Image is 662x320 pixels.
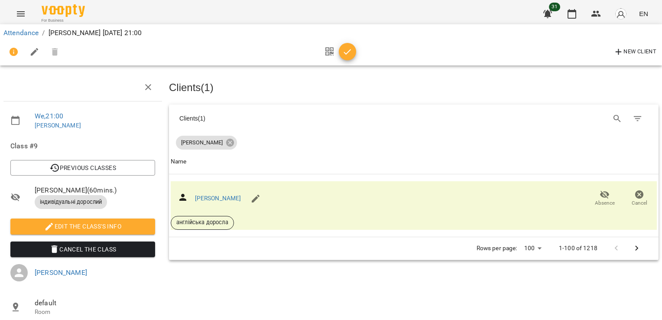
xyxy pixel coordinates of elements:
span: англійська доросла [171,219,234,226]
h3: Clients ( 1 ) [169,82,659,93]
div: 100 [521,242,545,255]
a: [PERSON_NAME] [35,122,81,129]
span: Previous Classes [17,163,148,173]
span: For Business [42,18,85,23]
a: [PERSON_NAME] [195,195,241,202]
button: Filter [627,108,648,129]
button: Menu [10,3,31,24]
div: Sort [171,157,187,167]
span: default [35,298,155,308]
span: New Client [613,47,656,57]
span: EN [639,9,648,18]
span: Cancel [632,199,647,207]
span: 31 [549,3,560,11]
div: [PERSON_NAME] [176,136,237,150]
div: Table Toolbar [169,104,659,132]
button: Search [607,108,628,129]
li: / [42,28,45,38]
button: Cancel the class [10,242,155,257]
div: Clients ( 1 ) [179,114,406,123]
button: EN [636,6,652,22]
p: [PERSON_NAME] [DATE] 21:00 [49,28,142,38]
p: Room [35,308,155,317]
a: [PERSON_NAME] [35,268,87,277]
button: Edit the class's Info [10,219,155,234]
img: avatar_s.png [615,8,627,20]
button: Next Page [626,238,647,259]
div: Name [171,157,187,167]
span: Edit the class's Info [17,221,148,232]
p: 1-100 of 1218 [559,244,597,253]
span: Cancel the class [17,244,148,255]
span: індивідуальні дорослий [35,198,107,206]
span: Class #9 [10,141,155,151]
img: Voopty Logo [42,4,85,17]
button: Cancel [622,186,657,211]
p: Rows per page: [477,244,517,253]
button: Previous Classes [10,160,155,176]
span: Name [171,157,657,167]
span: Absence [595,199,615,207]
span: [PERSON_NAME] [176,139,228,147]
a: Attendance [3,29,39,37]
button: Absence [587,186,622,211]
nav: breadcrumb [3,28,659,38]
button: New Client [611,45,659,59]
a: We , 21:00 [35,112,63,120]
span: [PERSON_NAME] ( 60 mins. ) [35,185,155,196]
